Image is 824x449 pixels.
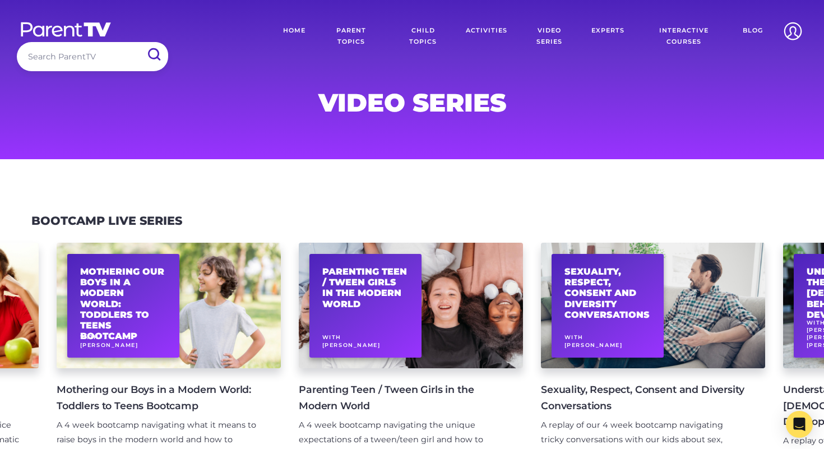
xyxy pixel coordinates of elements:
span: With [80,334,99,340]
h4: Mothering our Boys in a Modern World: Toddlers to Teens Bootcamp [57,382,263,413]
h2: Mothering our Boys in a Modern World: Toddlers to Teens Bootcamp [80,266,167,341]
a: Interactive Courses [633,17,734,56]
a: Home [275,17,314,56]
h1: Video Series [142,91,682,114]
img: parenttv-logo-white.4c85aaf.svg [20,21,112,38]
input: Submit [139,42,168,67]
span: With [564,334,584,340]
a: Bootcamp Live Series [31,214,182,228]
a: Experts [583,17,633,56]
h2: Sexuality, Respect, Consent and Diversity Conversations [564,266,651,320]
span: [PERSON_NAME] [564,342,623,348]
span: With [322,334,341,340]
a: Blog [734,17,771,56]
span: [PERSON_NAME] [322,342,381,348]
h4: Parenting Teen / Tween Girls in the Modern World [299,382,505,413]
input: Search ParentTV [17,42,168,71]
h4: Sexuality, Respect, Consent and Diversity Conversations [541,382,747,413]
a: Parent Topics [314,17,389,56]
img: Account [779,17,807,45]
div: Open Intercom Messenger [786,411,813,438]
h2: Parenting Teen / Tween Girls in the Modern World [322,266,409,309]
a: Video Series [516,17,583,56]
a: Child Topics [389,17,458,56]
a: Activities [457,17,516,56]
span: [PERSON_NAME] [80,342,138,348]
